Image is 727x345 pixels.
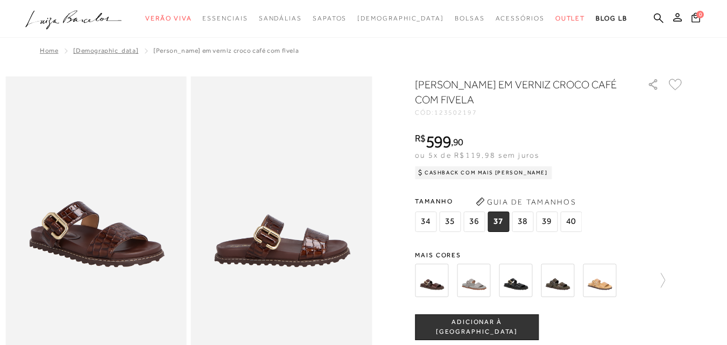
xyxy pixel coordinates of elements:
span: 34 [415,212,436,232]
a: BLOG LB [596,9,627,29]
span: 39 [536,212,557,232]
span: Mais cores [415,252,684,258]
span: Bolsas [455,15,485,22]
a: categoryNavScreenReaderText [202,9,248,29]
span: Sapatos [313,15,347,22]
img: SANDÁLIA PAPETE EM VERNIZ CROCO BEGE AREIA COM FIVELA [583,264,616,297]
span: Outlet [555,15,585,22]
span: Tamanho [415,193,584,209]
a: categoryNavScreenReaderText [555,9,585,29]
img: SANDÁLIA PAPETE EM COURO CROCO PRETO COM FIVELA [499,264,532,297]
span: 0 [696,11,704,18]
div: CÓD: [415,109,630,116]
span: 90 [453,136,463,147]
span: [DEMOGRAPHIC_DATA] [357,15,444,22]
div: Cashback com Mais [PERSON_NAME] [415,166,552,179]
button: Guia de Tamanhos [472,193,580,210]
button: 0 [688,12,703,26]
span: [PERSON_NAME] EM VERNIZ CROCO CAFÉ COM FIVELA [153,47,299,54]
h1: [PERSON_NAME] EM VERNIZ CROCO CAFÉ COM FIVELA [415,77,617,107]
img: SANDÁLIA PAPETE EM COURO CROCO CINZA ESTANHO COM FIVELA [457,264,490,297]
a: categoryNavScreenReaderText [455,9,485,29]
img: SANDÁLIA PAPETE EM COURO CROCO CAFÉ COM FIVELA [415,264,448,297]
a: [DEMOGRAPHIC_DATA] [73,47,138,54]
span: Verão Viva [145,15,192,22]
a: categoryNavScreenReaderText [259,9,302,29]
span: 40 [560,212,582,232]
span: Essenciais [202,15,248,22]
a: categoryNavScreenReaderText [496,9,545,29]
i: , [451,137,463,147]
button: ADICIONAR À [GEOGRAPHIC_DATA] [415,314,539,340]
span: Acessórios [496,15,545,22]
a: categoryNavScreenReaderText [313,9,347,29]
span: 599 [426,132,451,151]
span: ADICIONAR À [GEOGRAPHIC_DATA] [415,318,538,336]
a: Home [40,47,58,54]
span: BLOG LB [596,15,627,22]
span: 37 [488,212,509,232]
span: 38 [512,212,533,232]
a: categoryNavScreenReaderText [145,9,192,29]
img: SANDÁLIA PAPETE EM COURO CROCO VERDE TOMILHO COM FIVELA [541,264,574,297]
span: 36 [463,212,485,232]
span: Sandálias [259,15,302,22]
span: 123502197 [434,109,477,116]
a: noSubCategoriesText [357,9,444,29]
span: ou 5x de R$119,98 sem juros [415,151,539,159]
span: 35 [439,212,461,232]
i: R$ [415,133,426,143]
